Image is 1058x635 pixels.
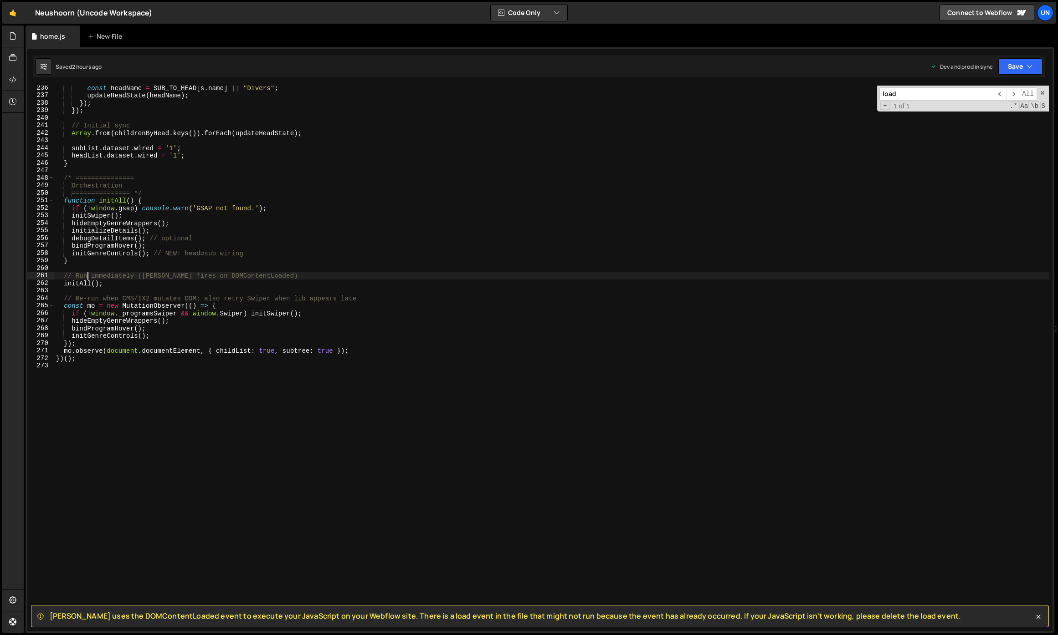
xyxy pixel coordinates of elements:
[50,611,961,621] span: [PERSON_NAME] uses the DOMContentLoaded event to execute your JavaScript on your Webflow site. Th...
[994,87,1007,101] span: ​
[27,91,54,99] div: 237
[27,264,54,272] div: 260
[27,197,54,204] div: 251
[1030,102,1039,111] span: Whole Word Search
[2,2,24,24] a: 🤙
[27,227,54,234] div: 255
[27,137,54,144] div: 243
[35,7,152,18] div: Neushoorn (Uncode Workspace)
[931,63,993,71] div: Dev and prod in sync
[27,347,54,355] div: 271
[879,87,994,101] input: Search for
[998,58,1043,75] button: Save
[27,114,54,122] div: 240
[27,279,54,287] div: 262
[27,310,54,317] div: 266
[491,5,567,21] button: Code Only
[27,362,54,370] div: 273
[1040,102,1046,111] span: Search In Selection
[27,242,54,249] div: 257
[27,189,54,197] div: 250
[27,122,54,129] div: 241
[27,129,54,137] div: 242
[27,167,54,174] div: 247
[27,272,54,279] div: 261
[1007,87,1019,101] span: ​
[27,340,54,347] div: 270
[890,102,914,110] span: 1 of 1
[27,159,54,167] div: 246
[27,249,54,257] div: 258
[27,204,54,212] div: 252
[27,302,54,310] div: 265
[1037,5,1053,21] a: Un
[940,5,1034,21] a: Connect to Webflow
[27,355,54,362] div: 272
[27,287,54,295] div: 263
[56,63,102,71] div: Saved
[40,32,65,41] div: home.js
[27,107,54,114] div: 239
[1019,102,1029,111] span: CaseSensitive Search
[87,32,126,41] div: New File
[1019,87,1037,101] span: Alt-Enter
[27,212,54,219] div: 253
[27,182,54,189] div: 249
[27,152,54,159] div: 245
[27,234,54,242] div: 256
[27,332,54,340] div: 269
[27,99,54,107] div: 238
[27,317,54,325] div: 267
[880,102,890,110] span: Toggle Replace mode
[27,325,54,332] div: 268
[27,144,54,152] div: 244
[27,295,54,302] div: 264
[27,174,54,182] div: 248
[27,84,54,92] div: 236
[27,257,54,264] div: 259
[27,219,54,227] div: 254
[72,63,102,71] div: 2 hours ago
[1009,102,1018,111] span: RegExp Search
